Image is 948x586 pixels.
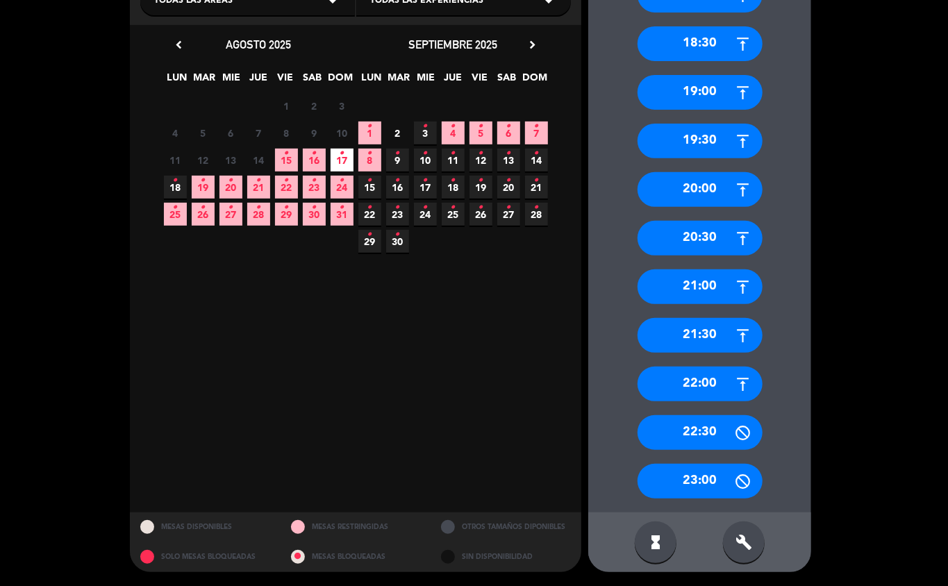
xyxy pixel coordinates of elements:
[281,542,431,572] div: MESAS BLOQUEADAS
[442,149,465,171] span: 11
[201,169,206,192] i: •
[331,94,354,117] span: 3
[408,37,497,51] span: septiembre 2025
[523,69,546,92] span: DOM
[479,115,483,137] i: •
[331,122,354,144] span: 10
[388,69,410,92] span: MAR
[192,203,215,226] span: 26
[220,69,243,92] span: MIE
[256,169,261,192] i: •
[247,176,270,199] span: 21
[358,230,381,253] span: 29
[173,196,178,219] i: •
[312,169,317,192] i: •
[395,169,400,192] i: •
[312,196,317,219] i: •
[386,122,409,144] span: 2
[479,196,483,219] i: •
[525,37,540,52] i: chevron_right
[166,69,189,92] span: LUN
[638,464,763,499] div: 23:00
[303,203,326,226] span: 30
[506,142,511,165] i: •
[340,142,344,165] i: •
[303,122,326,144] span: 9
[130,542,281,572] div: SOLO MESAS BLOQUEADAS
[275,122,298,144] span: 8
[442,69,465,92] span: JUE
[525,176,548,199] span: 21
[275,149,298,171] span: 15
[228,169,233,192] i: •
[423,115,428,137] i: •
[469,149,492,171] span: 12
[192,176,215,199] span: 19
[301,69,324,92] span: SAB
[414,122,437,144] span: 3
[284,196,289,219] i: •
[284,142,289,165] i: •
[228,196,233,219] i: •
[442,176,465,199] span: 18
[275,94,298,117] span: 1
[395,196,400,219] i: •
[303,149,326,171] span: 16
[469,69,492,92] span: VIE
[497,176,520,199] span: 20
[414,203,437,226] span: 24
[638,367,763,401] div: 22:00
[469,122,492,144] span: 5
[340,169,344,192] i: •
[638,221,763,256] div: 20:30
[414,149,437,171] span: 10
[164,176,187,199] span: 18
[358,203,381,226] span: 22
[638,75,763,110] div: 19:00
[274,69,297,92] span: VIE
[358,149,381,171] span: 8
[358,176,381,199] span: 15
[525,203,548,226] span: 28
[506,115,511,137] i: •
[469,176,492,199] span: 19
[497,203,520,226] span: 27
[525,122,548,144] span: 7
[303,94,326,117] span: 2
[638,269,763,304] div: 21:00
[275,203,298,226] span: 29
[172,37,186,52] i: chevron_left
[395,142,400,165] i: •
[201,196,206,219] i: •
[386,203,409,226] span: 23
[497,149,520,171] span: 13
[431,512,581,542] div: OTROS TAMAÑOS DIPONIBLES
[479,169,483,192] i: •
[193,69,216,92] span: MAR
[638,26,763,61] div: 18:30
[534,169,539,192] i: •
[360,69,383,92] span: LUN
[735,534,752,551] i: build
[303,176,326,199] span: 23
[331,203,354,226] span: 31
[284,169,289,192] i: •
[219,122,242,144] span: 6
[173,169,178,192] i: •
[638,415,763,450] div: 22:30
[469,203,492,226] span: 26
[367,169,372,192] i: •
[281,512,431,542] div: MESAS RESTRINGIDAS
[367,142,372,165] i: •
[219,203,242,226] span: 27
[331,149,354,171] span: 17
[451,169,456,192] i: •
[451,142,456,165] i: •
[496,69,519,92] span: SAB
[247,149,270,171] span: 14
[506,196,511,219] i: •
[386,230,409,253] span: 30
[219,176,242,199] span: 20
[431,542,581,572] div: SIN DISPONIBILIDAD
[164,122,187,144] span: 4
